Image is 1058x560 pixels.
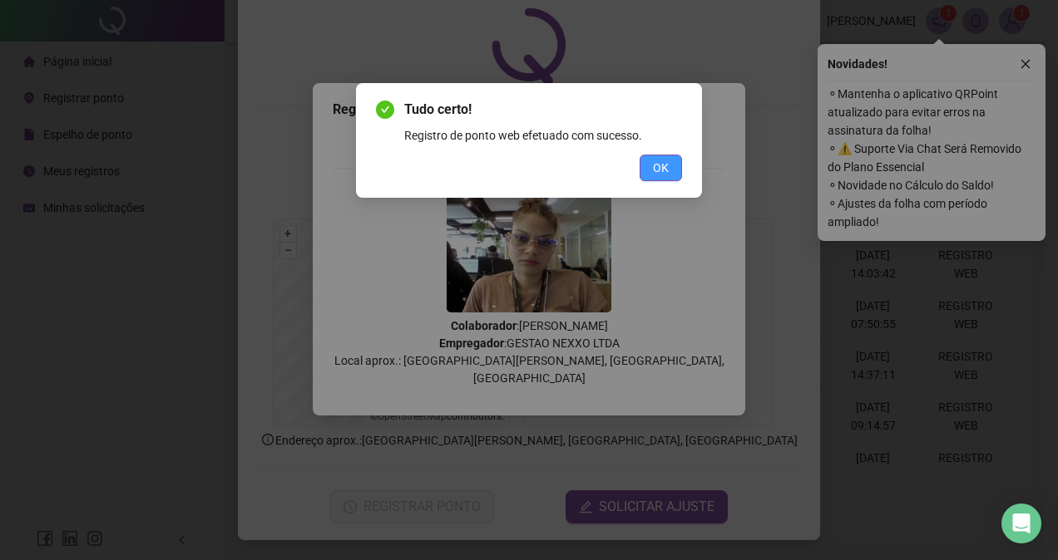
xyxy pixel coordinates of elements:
[640,155,682,181] button: OK
[376,101,394,119] span: check-circle
[404,100,682,120] span: Tudo certo!
[653,159,669,177] span: OK
[1001,504,1041,543] div: Open Intercom Messenger
[404,126,682,145] div: Registro de ponto web efetuado com sucesso.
